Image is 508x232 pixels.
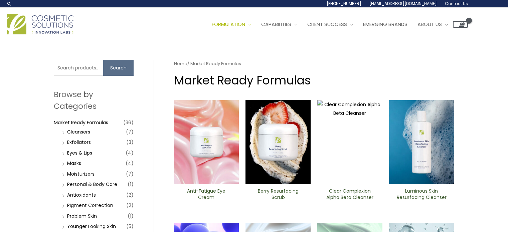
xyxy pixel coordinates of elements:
[7,14,73,34] img: Cosmetic Solutions Logo
[358,14,412,34] a: Emerging Brands
[67,139,91,146] a: Exfoliators
[103,60,134,76] button: Search
[261,21,291,28] span: Capabilities
[445,1,468,6] span: Contact Us
[207,14,256,34] a: Formulation
[7,1,12,6] a: Search icon link
[67,181,117,188] a: Personal & Body Care
[395,188,449,203] a: Luminous Skin Resurfacing ​Cleanser
[67,223,116,230] a: Younger Looking Skin
[126,201,134,210] span: (2)
[323,188,377,201] h2: Clear Complexion Alpha Beta ​Cleanser
[128,211,134,221] span: (1)
[179,188,233,201] h2: Anti-Fatigue Eye Cream
[123,118,134,127] span: (36)
[54,89,134,111] h2: Browse by Categories
[245,100,311,184] img: Berry Resurfacing Scrub
[174,72,454,88] h1: Market Ready Formulas
[251,188,305,201] h2: Berry Resurfacing Scrub
[126,159,134,168] span: (4)
[302,14,358,34] a: Client Success
[412,14,453,34] a: About Us
[126,169,134,179] span: (7)
[307,21,347,28] span: Client Success
[126,127,134,137] span: (7)
[389,100,454,184] img: Luminous Skin Resurfacing ​Cleanser
[67,160,81,167] a: Masks
[54,60,103,76] input: Search products…
[126,190,134,200] span: (2)
[67,202,113,209] a: PIgment Correction
[126,148,134,158] span: (4)
[128,180,134,189] span: (1)
[453,21,468,28] a: View Shopping Cart, empty
[174,100,239,184] img: Anti Fatigue Eye Cream
[327,1,361,6] span: [PHONE_NUMBER]
[323,188,377,203] a: Clear Complexion Alpha Beta ​Cleanser
[395,188,449,201] h2: Luminous Skin Resurfacing ​Cleanser
[54,119,108,126] a: Market Ready Formulas
[174,60,187,67] a: Home
[317,100,382,184] img: Clear Complexion Alpha Beta ​Cleanser
[67,129,90,135] a: Cleansers
[179,188,233,203] a: Anti-Fatigue Eye Cream
[251,188,305,203] a: Berry Resurfacing Scrub
[369,1,437,6] span: [EMAIL_ADDRESS][DOMAIN_NAME]
[126,138,134,147] span: (3)
[174,60,454,68] nav: Breadcrumb
[363,21,407,28] span: Emerging Brands
[212,21,245,28] span: Formulation
[256,14,302,34] a: Capabilities
[417,21,442,28] span: About Us
[126,222,134,231] span: (5)
[67,192,96,198] a: Antioxidants
[67,150,92,156] a: Eyes & Lips
[67,213,97,219] a: Problem Skin
[67,171,95,177] a: Moisturizers
[202,14,468,34] nav: Site Navigation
